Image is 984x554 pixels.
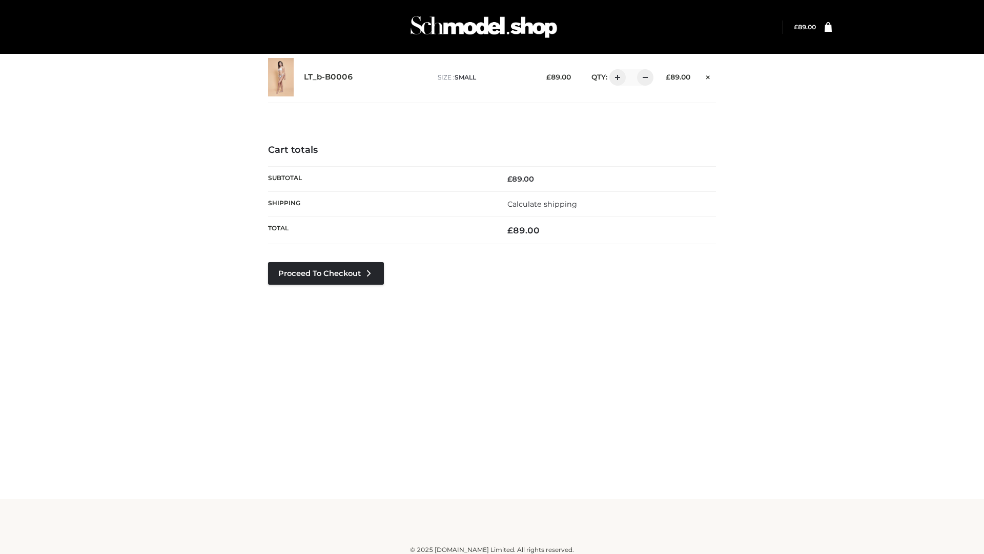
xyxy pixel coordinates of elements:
a: LT_b-B0006 [304,72,353,82]
th: Shipping [268,191,492,216]
a: Calculate shipping [507,200,577,209]
img: Schmodel Admin 964 [407,7,561,47]
span: £ [507,174,512,184]
a: Proceed to Checkout [268,262,384,285]
a: Remove this item [701,69,716,83]
span: £ [794,23,798,31]
th: Total [268,217,492,244]
bdi: 89.00 [546,73,571,81]
span: SMALL [455,73,476,81]
bdi: 89.00 [666,73,690,81]
span: £ [546,73,551,81]
span: £ [507,225,513,235]
h4: Cart totals [268,145,716,156]
a: £89.00 [794,23,816,31]
div: QTY: [581,69,650,86]
bdi: 89.00 [794,23,816,31]
bdi: 89.00 [507,225,540,235]
span: £ [666,73,670,81]
th: Subtotal [268,166,492,191]
bdi: 89.00 [507,174,534,184]
p: size : [438,73,530,82]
